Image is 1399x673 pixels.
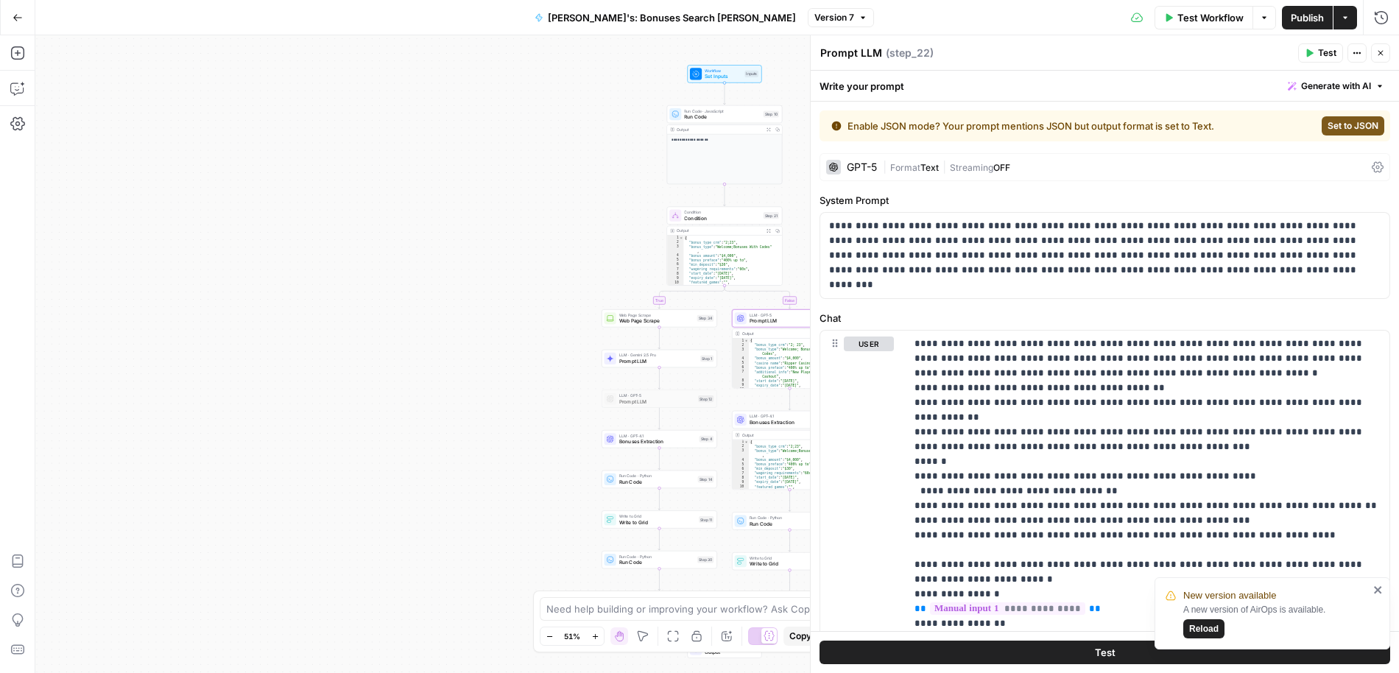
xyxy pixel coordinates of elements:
[1322,116,1384,135] button: Set to JSON
[658,568,660,590] g: Edge from step_30 to step_37
[732,552,847,570] div: Write to GridWrite to GridStep 25
[1298,43,1343,63] button: Test
[667,276,683,281] div: 9
[750,555,825,561] span: Write to Grid
[744,339,749,343] span: Toggle code folding, rows 1 through 21
[619,554,694,560] span: Run Code · Python
[950,162,993,173] span: Streaming
[847,162,877,172] div: GPT-5
[705,68,741,74] span: Workflow
[548,10,796,25] span: [PERSON_NAME]'s: Bonuses Search [PERSON_NAME]
[619,398,695,405] span: Prompt LLM
[667,262,683,267] div: 6
[1373,584,1384,596] button: close
[602,510,717,528] div: Write to GridWrite to GridStep 11
[750,515,825,521] span: Run Code · Python
[684,108,760,113] span: Run Code · JavaScript
[789,530,791,552] g: Edge from step_24 to step_25
[619,312,694,318] span: Web Page Scrape
[789,388,791,409] g: Edge from step_22 to step_23
[705,648,755,655] span: Output
[920,162,939,173] span: Text
[667,640,783,658] div: EndOutput
[667,285,683,289] div: 11
[733,467,749,471] div: 6
[733,444,749,448] div: 2
[820,311,1390,325] label: Chat
[820,641,1390,664] button: Test
[677,127,761,133] div: Output
[667,267,683,271] div: 7
[658,488,660,510] g: Edge from step_14 to step_11
[619,392,695,398] span: LLM · GPT-5
[733,480,749,485] div: 9
[733,378,749,383] div: 8
[820,193,1390,208] label: System Prompt
[820,46,882,60] textarea: Prompt LLM
[993,162,1010,173] span: OFF
[733,343,749,348] div: 2
[723,184,725,205] g: Edge from step_10 to step_21
[750,560,825,568] span: Write to Grid
[619,559,694,566] span: Run Code
[750,413,825,419] span: LLM · GPT-4.1
[619,513,696,519] span: Write to Grid
[658,448,660,469] g: Edge from step_4 to step_14
[1155,6,1252,29] button: Test Workflow
[1318,46,1336,60] span: Test
[744,440,749,444] span: Toggle code folding, rows 1 through 21
[700,355,713,362] div: Step 1
[658,408,660,429] g: Edge from step_12 to step_4
[564,630,580,642] span: 51%
[789,490,791,511] g: Edge from step_23 to step_24
[733,489,749,493] div: 11
[789,570,791,591] g: Edge from step_25 to step_32
[602,390,717,407] div: LLM · GPT-5Prompt LLMStep 12
[733,458,749,462] div: 4
[742,331,827,336] div: Output
[602,350,717,367] div: LLM · Gemini 2.5 ProPrompt LLMStep 1
[667,65,783,82] div: WorkflowSet InputsInputs
[658,286,725,309] g: Edge from step_21 to step_34
[619,438,697,445] span: Bonuses Extraction
[698,476,714,482] div: Step 14
[1328,119,1378,133] span: Set to JSON
[619,433,697,439] span: LLM · GPT-4.1
[939,159,950,174] span: |
[844,336,894,351] button: user
[619,473,695,479] span: Run Code · Python
[667,272,683,276] div: 8
[1183,619,1224,638] button: Reload
[705,73,741,80] span: Set Inputs
[890,162,920,173] span: Format
[684,214,760,222] span: Condition
[733,361,749,365] div: 5
[725,286,791,309] g: Edge from step_21 to step_22
[667,253,683,258] div: 4
[811,71,1399,101] div: Write your prompt
[733,339,749,343] div: 1
[733,356,749,361] div: 4
[733,462,749,467] div: 5
[808,8,874,27] button: Version 7
[1291,10,1324,25] span: Publish
[602,471,717,488] div: Run Code · PythonRun CodeStep 14
[684,209,760,215] span: Condition
[789,630,811,643] span: Copy
[733,485,749,489] div: 10
[619,357,697,364] span: Prompt LLM
[602,430,717,448] div: LLM · GPT-4.1Bonuses ExtractionStep 4
[1282,77,1390,96] button: Generate with AI
[732,512,847,529] div: Run Code · PythonRun CodeStep 24
[1183,603,1369,638] div: A new version of AirOps is available.
[750,520,825,527] span: Run Code
[667,240,683,244] div: 2
[699,516,713,523] div: Step 11
[667,236,683,240] div: 1
[723,83,725,105] g: Edge from start to step_10
[883,159,890,174] span: |
[679,236,683,240] span: Toggle code folding, rows 1 through 21
[677,228,761,233] div: Output
[697,315,714,322] div: Step 34
[732,411,847,490] div: LLM · GPT-4.1Bonuses ExtractionStep 23Output{ "bonus_type_crm":"2;23", "bonus_type":"Welcome;Bonu...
